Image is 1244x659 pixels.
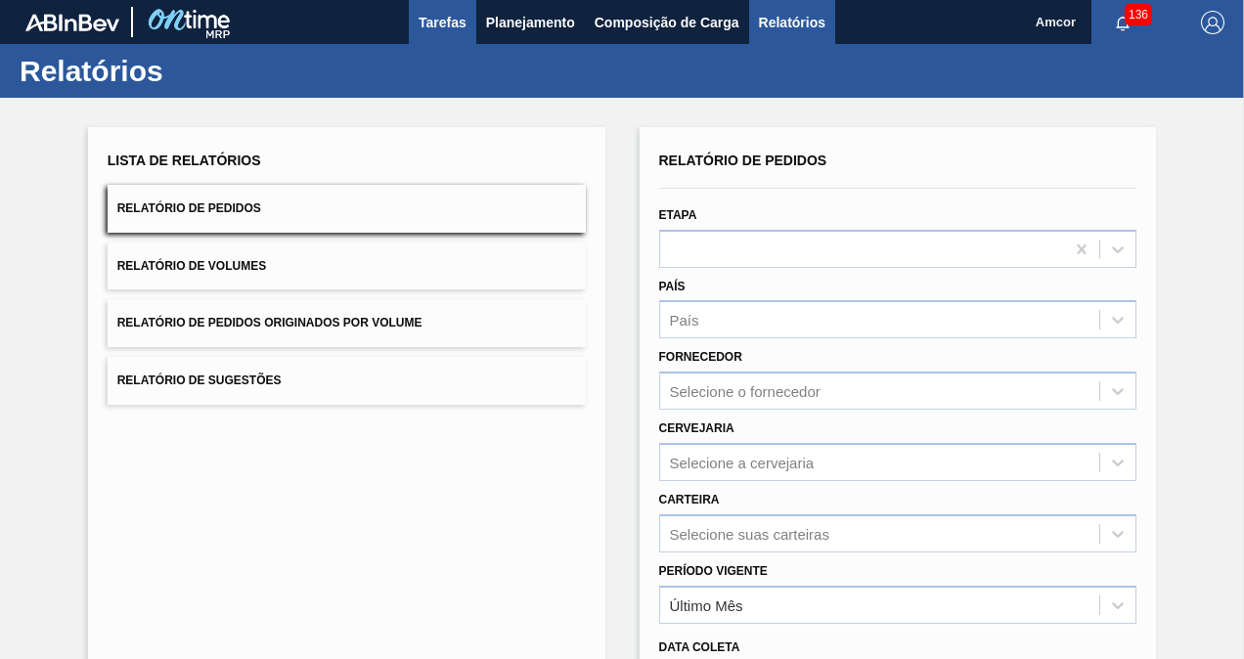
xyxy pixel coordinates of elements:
[759,11,825,34] span: Relatórios
[659,421,734,435] label: Cervejaria
[108,299,586,347] button: Relatório de Pedidos Originados por Volume
[670,383,821,400] div: Selecione o fornecedor
[117,259,266,273] span: Relatório de Volumes
[659,280,686,293] label: País
[25,14,119,31] img: TNhmsLtSVTkK8tSr43FrP2fwEKptu5GPRR3wAAAABJRU5ErkJggg==
[108,357,586,405] button: Relatório de Sugestões
[670,596,743,613] div: Último Mês
[670,525,829,542] div: Selecione suas carteiras
[108,242,586,290] button: Relatório de Volumes
[117,201,261,215] span: Relatório de Pedidos
[117,316,422,329] span: Relatório de Pedidos Originados por Volume
[659,640,740,654] span: Data coleta
[1091,9,1154,36] button: Notificações
[659,493,720,506] label: Carteira
[108,185,586,233] button: Relatório de Pedidos
[659,153,827,168] span: Relatório de Pedidos
[1201,11,1224,34] img: Logout
[659,564,768,578] label: Período Vigente
[1125,4,1152,25] span: 136
[670,454,815,470] div: Selecione a cervejaria
[670,312,699,329] div: País
[20,60,367,82] h1: Relatórios
[117,373,282,387] span: Relatório de Sugestões
[108,153,261,168] span: Lista de Relatórios
[486,11,575,34] span: Planejamento
[595,11,739,34] span: Composição de Carga
[659,208,697,222] label: Etapa
[419,11,466,34] span: Tarefas
[659,350,742,364] label: Fornecedor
